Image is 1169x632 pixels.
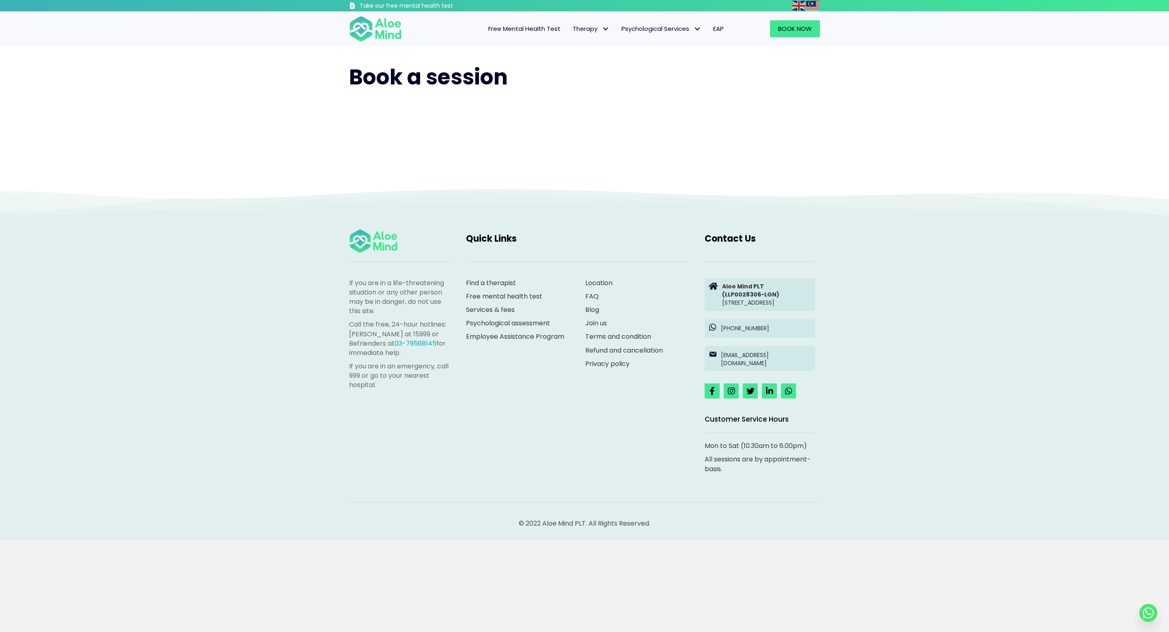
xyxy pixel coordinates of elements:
[349,278,450,316] p: If you are in a life-threatening situation or any other person may be in danger, do not use this ...
[349,15,402,42] img: Aloe mind Logo
[705,232,756,245] span: Contact Us
[806,1,819,11] img: ms
[770,20,820,37] a: Book Now
[585,305,599,314] a: Blog
[585,318,607,328] a: Join us
[778,24,812,33] span: Book Now
[488,24,561,33] span: Free Mental Health Test
[621,24,701,33] span: Psychological Services
[722,290,779,299] strong: (LLP0028306-LGN)
[806,1,820,10] a: Malay
[713,24,724,33] span: EAP
[466,292,542,301] a: Free mental health test
[1139,604,1157,622] a: Whatsapp
[705,319,815,338] a: [PHONE_NUMBER]
[349,519,820,528] p: © 2022 Aloe Mind PLT. All Rights Reserved.
[585,332,651,341] a: Terms and condition
[585,346,663,355] a: Refund and cancellation
[585,278,613,288] a: Location
[567,20,615,37] a: TherapyTherapy: submenu
[721,324,811,332] p: [PHONE_NUMBER]
[705,455,815,473] p: All sessions are by appointment-basis.
[691,23,703,35] span: Psychological Services: submenu
[615,20,707,37] a: Psychological ServicesPsychological Services: submenu
[349,320,450,357] p: Call the free, 24-hour hotlines: [PERSON_NAME] at 15999 or Befrienders at for immediate help.
[349,361,450,390] p: If you are in an emergency, call 999 or go to your nearest hospital.
[573,24,609,33] span: Therapy
[705,414,789,424] span: Customer Service Hours
[705,441,815,450] p: Mon to Sat (10.30am to 6.00pm)
[707,20,730,37] a: EAP
[792,1,805,11] img: en
[360,2,496,10] h3: Take our free mental health test
[722,282,811,307] p: [STREET_ADDRESS]
[466,318,550,328] a: Psychological assessment
[466,278,516,288] a: Find a therapist
[600,23,611,35] span: Therapy: submenu
[349,62,508,92] span: Book a session
[349,2,496,11] a: Take our free mental health test
[585,359,630,368] a: Privacy policy
[705,278,815,311] a: Aloe Mind PLT(LLP0028306-LGN)[STREET_ADDRESS]
[395,339,436,348] a: 03-79568145
[705,346,815,372] a: [EMAIL_ADDRESS][DOMAIN_NAME]
[585,292,599,301] a: FAQ
[349,108,820,169] iframe: Booking widget
[721,351,811,368] p: [EMAIL_ADDRESS][DOMAIN_NAME]
[792,1,806,10] a: English
[482,20,567,37] a: Free Mental Health Test
[466,232,517,245] span: Quick Links
[466,305,515,314] a: Services & fees
[412,20,730,37] nav: Menu
[722,282,764,290] strong: Aloe Mind PLT
[349,229,398,253] img: Aloe mind Logo
[466,332,564,341] a: Employee Assistance Program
